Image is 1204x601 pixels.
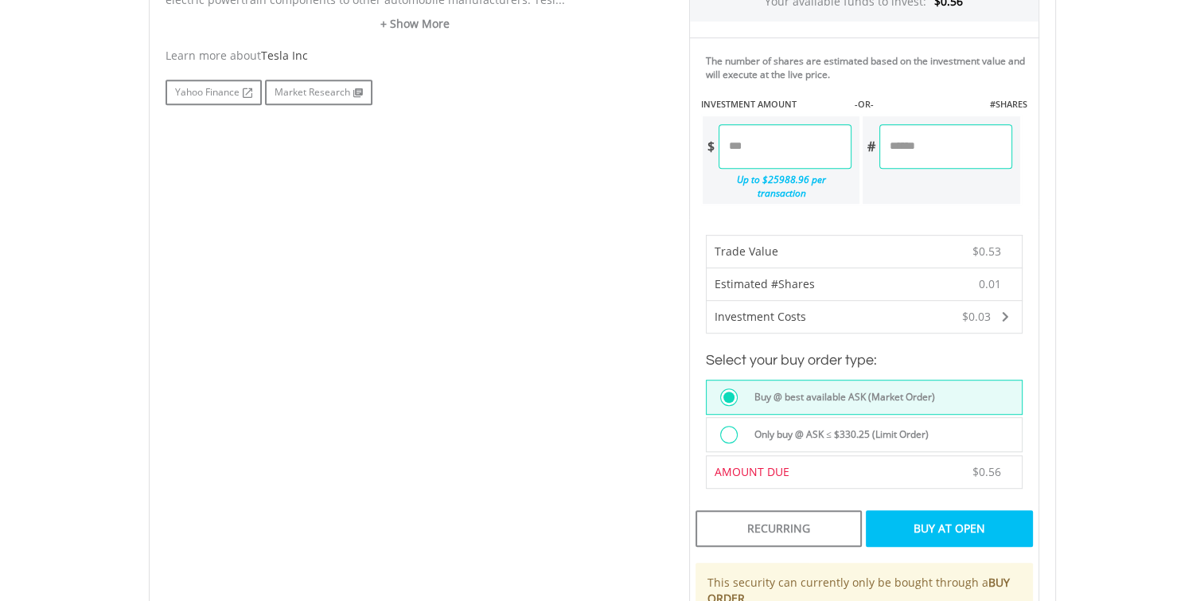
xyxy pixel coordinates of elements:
[745,426,929,443] label: Only buy @ ASK ≤ $330.25 (Limit Order)
[962,309,991,324] span: $0.03
[706,349,1023,372] h3: Select your buy order type:
[715,276,815,291] span: Estimated #Shares
[166,48,665,64] div: Learn more about
[863,124,879,169] div: #
[715,309,806,324] span: Investment Costs
[715,464,789,479] span: AMOUNT DUE
[972,244,1001,259] span: $0.53
[701,98,797,111] label: INVESTMENT AMOUNT
[166,80,262,105] a: Yahoo Finance
[745,388,935,406] label: Buy @ best available ASK (Market Order)
[265,80,372,105] a: Market Research
[866,510,1032,547] div: Buy At Open
[703,169,852,204] div: Up to $25988.96 per transaction
[706,54,1032,81] div: The number of shares are estimated based on the investment value and will execute at the live price.
[703,124,719,169] div: $
[989,98,1027,111] label: #SHARES
[166,16,665,32] a: + Show More
[972,464,1001,479] span: $0.56
[715,244,778,259] span: Trade Value
[854,98,873,111] label: -OR-
[696,510,862,547] div: Recurring
[979,276,1001,292] span: 0.01
[261,48,308,63] span: Tesla Inc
